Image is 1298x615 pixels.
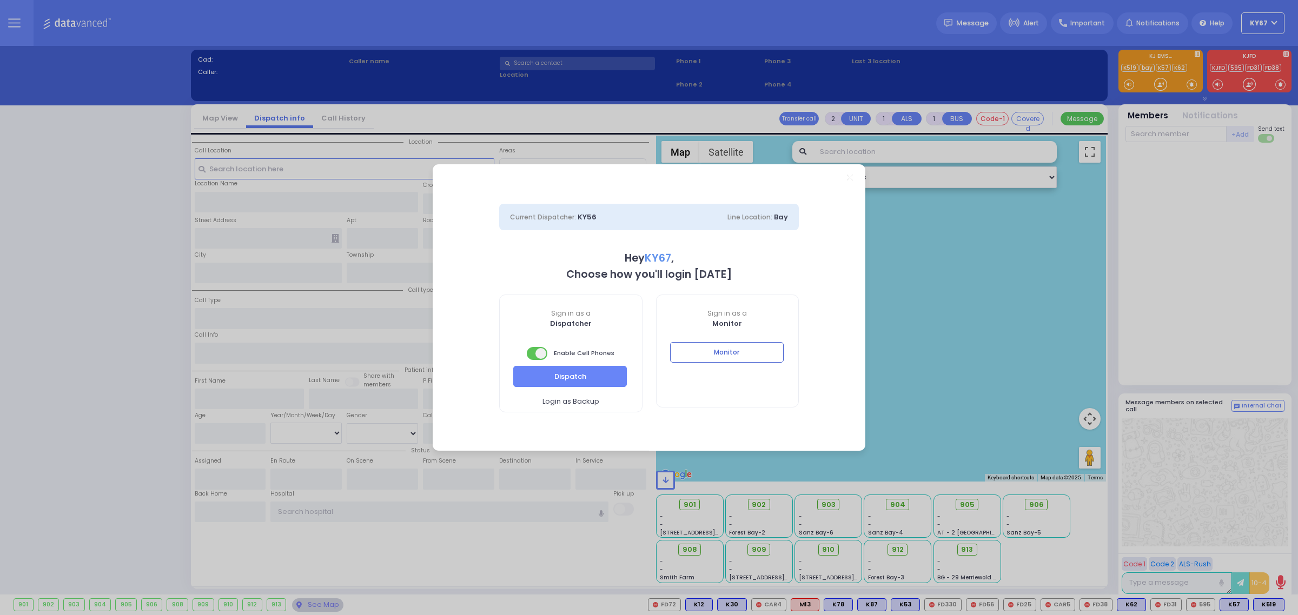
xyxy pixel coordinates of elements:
b: Choose how you'll login [DATE] [566,267,732,282]
span: Enable Cell Phones [527,346,614,361]
a: Close [847,175,853,181]
b: Hey , [625,251,674,265]
b: Dispatcher [550,318,592,329]
button: Dispatch [513,366,627,386]
button: Monitor [670,342,784,363]
span: Login as Backup [542,396,599,407]
span: Sign in as a [500,309,642,318]
b: Monitor [712,318,742,329]
span: Bay [774,212,788,222]
span: Current Dispatcher: [510,212,576,222]
span: KY56 [578,212,597,222]
span: Sign in as a [657,309,799,318]
span: KY67 [645,251,671,265]
span: Line Location: [727,212,772,222]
